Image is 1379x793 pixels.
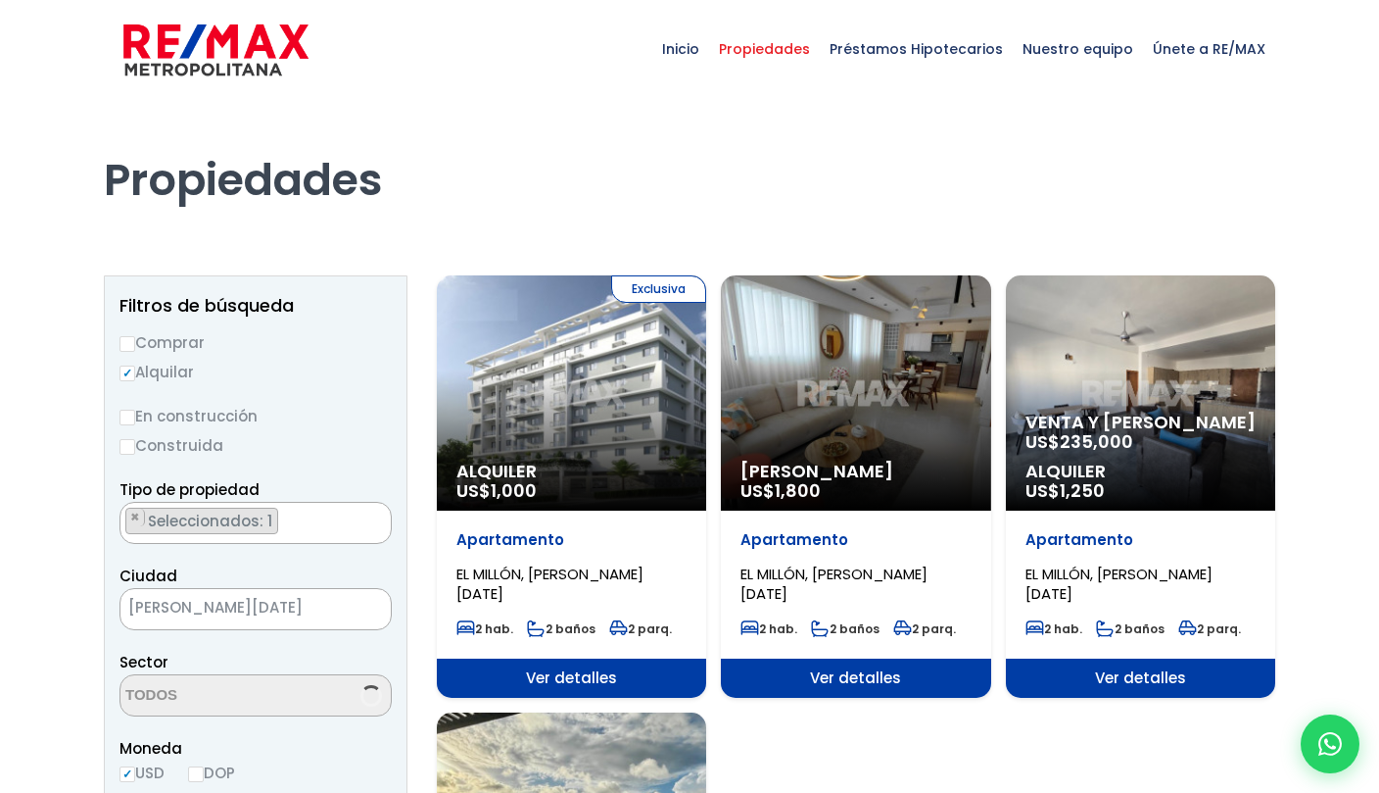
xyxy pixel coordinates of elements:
[775,478,821,503] span: 1,800
[456,620,513,637] span: 2 hab.
[119,652,168,672] span: Sector
[721,659,990,698] span: Ver detalles
[527,620,595,637] span: 2 baños
[188,761,235,785] label: DOP
[1006,659,1275,698] span: Ver detalles
[456,564,643,604] span: EL MILLÓN, [PERSON_NAME][DATE]
[652,20,709,78] span: Inicio
[119,767,135,782] input: USD
[820,20,1013,78] span: Préstamos Hipotecarios
[611,275,706,303] span: Exclusiva
[119,296,392,316] h2: Filtros de búsqueda
[119,366,135,381] input: Alquilar
[1025,429,1133,454] span: US$
[119,588,392,630] span: SANTO DOMINGO DE GUZMÁN
[1025,413,1256,432] span: Venta y [PERSON_NAME]
[370,509,380,526] span: ×
[740,620,797,637] span: 2 hab.
[130,509,140,526] span: ×
[361,601,371,619] span: ×
[123,21,309,79] img: remax-metropolitana-logo
[456,462,687,481] span: Alquiler
[740,478,821,503] span: US$
[125,508,278,534] li: APARTAMENTO
[456,530,687,550] p: Apartamento
[1025,530,1256,550] p: Apartamento
[342,594,371,625] button: Remove all items
[188,767,204,782] input: DOP
[1025,620,1082,637] span: 2 hab.
[1025,478,1105,503] span: US$
[1143,20,1275,78] span: Únete a RE/MAX
[1096,620,1165,637] span: 2 baños
[1060,478,1105,503] span: 1,250
[893,620,956,637] span: 2 parq.
[119,360,392,384] label: Alquilar
[119,736,392,761] span: Moneda
[369,508,381,527] button: Remove all items
[146,511,277,531] span: Seleccionados: 1
[104,99,1275,207] h1: Propiedades
[119,336,135,352] input: Comprar
[609,620,672,637] span: 2 parq.
[1025,564,1213,604] span: EL MILLÓN, [PERSON_NAME][DATE]
[1013,20,1143,78] span: Nuestro equipo
[437,659,706,698] span: Ver detalles
[1025,462,1256,481] span: Alquiler
[119,410,135,425] input: En construcción
[740,530,971,550] p: Apartamento
[119,433,392,458] label: Construida
[491,478,537,503] span: 1,000
[740,462,971,481] span: [PERSON_NAME]
[119,566,177,586] span: Ciudad
[120,675,310,718] textarea: Search
[456,478,537,503] span: US$
[119,404,392,428] label: En construcción
[119,330,392,355] label: Comprar
[120,594,342,621] span: SANTO DOMINGO DE GUZMÁN
[811,620,880,637] span: 2 baños
[1060,429,1133,454] span: 235,000
[119,439,135,455] input: Construida
[119,761,165,785] label: USD
[740,564,927,604] span: EL MILLÓN, [PERSON_NAME][DATE]
[709,20,820,78] span: Propiedades
[437,275,706,698] a: Exclusiva Alquiler US$1,000 Apartamento EL MILLÓN, [PERSON_NAME][DATE] 2 hab. 2 baños 2 parq. Ver...
[120,503,131,545] textarea: Search
[721,275,990,698] a: [PERSON_NAME] US$1,800 Apartamento EL MILLÓN, [PERSON_NAME][DATE] 2 hab. 2 baños 2 parq. Ver deta...
[1178,620,1241,637] span: 2 parq.
[1006,275,1275,698] a: Venta y [PERSON_NAME] US$235,000 Alquiler US$1,250 Apartamento EL MILLÓN, [PERSON_NAME][DATE] 2 h...
[119,479,260,500] span: Tipo de propiedad
[126,509,145,526] button: Remove item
